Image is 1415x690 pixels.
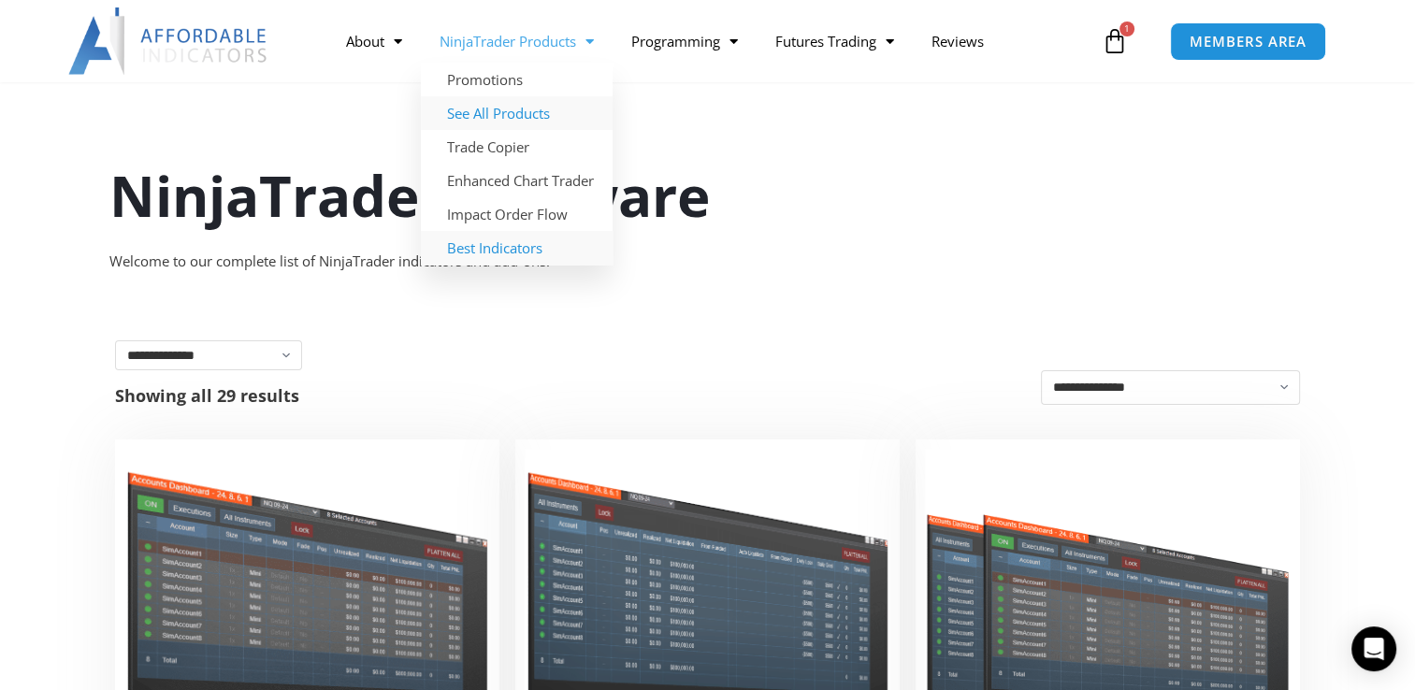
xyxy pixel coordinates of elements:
a: MEMBERS AREA [1170,22,1326,61]
a: Best Indicators [421,231,613,265]
a: Enhanced Chart Trader [421,164,613,197]
a: Programming [613,20,757,63]
a: Trade Copier [421,130,613,164]
a: Reviews [913,20,1003,63]
p: Showing all 29 results [115,387,299,404]
ul: NinjaTrader Products [421,63,613,265]
div: Welcome to our complete list of NinjaTrader indicators and add-ons. [109,249,1307,275]
a: See All Products [421,96,613,130]
nav: Menu [327,20,1097,63]
a: Promotions [421,63,613,96]
a: About [327,20,421,63]
a: NinjaTrader Products [421,20,613,63]
img: LogoAI | Affordable Indicators – NinjaTrader [68,7,269,75]
span: MEMBERS AREA [1190,35,1307,49]
div: Open Intercom Messenger [1351,626,1396,671]
select: Shop order [1041,370,1300,405]
span: 1 [1119,22,1134,36]
h1: NinjaTrader Software [109,156,1307,235]
a: 1 [1074,14,1156,68]
a: Impact Order Flow [421,197,613,231]
a: Futures Trading [757,20,913,63]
